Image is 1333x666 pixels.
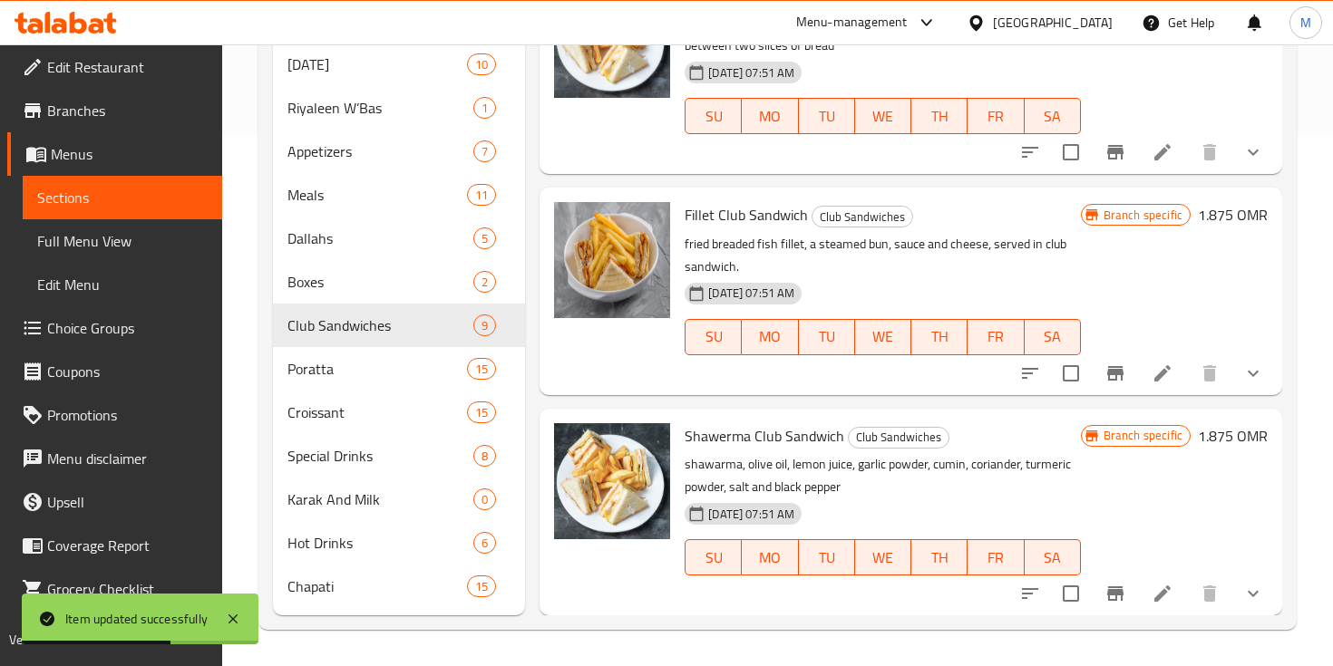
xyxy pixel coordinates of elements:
[1052,354,1090,392] span: Select to update
[467,53,496,75] div: items
[554,423,670,539] img: Shawerma Club Sandwich
[975,323,1017,350] span: FR
[1188,130,1231,174] button: delete
[1242,141,1264,163] svg: Show Choices
[685,422,844,449] span: Shawerma Club Sandwich
[273,565,525,608] div: Chapati15
[47,404,208,426] span: Promotions
[749,545,791,571] span: MO
[287,53,467,75] div: Ramadan
[473,227,496,249] div: items
[7,45,222,89] a: Edit Restaurant
[693,545,735,571] span: SU
[468,361,495,378] span: 15
[1231,352,1275,395] button: show more
[473,97,496,119] div: items
[474,491,495,508] span: 0
[1025,319,1081,355] button: SA
[685,98,742,134] button: SU
[23,263,222,306] a: Edit Menu
[273,260,525,304] div: Boxes2
[7,132,222,176] a: Menus
[287,97,473,119] span: Riyaleen W’Bas
[749,323,791,350] span: MO
[1198,423,1268,449] h6: 1.875 OMR
[1152,362,1173,384] a: Edit menu item
[1094,572,1137,615] button: Branch-specific-item
[273,304,525,347] div: Club Sandwiches9
[1032,545,1074,571] span: SA
[273,173,525,217] div: Meals11
[7,89,222,132] a: Branches
[693,323,735,350] span: SU
[287,575,467,597] span: Chapati
[1188,572,1231,615] button: delete
[701,64,802,82] span: [DATE] 07:51 AM
[862,103,904,130] span: WE
[47,578,208,600] span: Grocery Checklist
[968,319,1024,355] button: FR
[468,56,495,73] span: 10
[467,401,496,423] div: items
[47,56,208,78] span: Edit Restaurant
[685,453,1080,498] p: shawarma, olive oil, lemon juice, garlic powder, cumin, coriander, turmeric powder, salt and blac...
[474,100,495,117] span: 1
[862,323,904,350] span: WE
[1096,427,1190,444] span: Branch specific
[287,140,473,162] span: Appetizers
[7,524,222,567] a: Coverage Report
[287,358,467,380] span: Poratta
[1096,207,1190,224] span: Branch specific
[473,532,496,554] div: items
[287,401,467,423] span: Croissant
[473,488,496,510] div: items
[7,306,222,350] a: Choice Groups
[1231,572,1275,615] button: show more
[975,545,1017,571] span: FR
[468,404,495,421] span: 15
[701,506,802,523] span: [DATE] 07:51 AM
[65,609,208,629] div: Item updated successfully
[806,545,848,571] span: TU
[23,219,222,263] a: Full Menu View
[287,445,473,467] div: Special Drinks
[473,140,496,162] div: items
[911,539,968,575] button: TH
[1094,352,1137,395] button: Branch-specific-item
[467,184,496,206] div: items
[1032,323,1074,350] span: SA
[287,314,473,336] div: Club Sandwiches
[47,448,208,469] span: Menu disclaimer
[1242,362,1264,384] svg: Show Choices
[806,323,848,350] span: TU
[1052,133,1090,171] span: Select to update
[919,545,960,571] span: TH
[1152,583,1173,604] a: Edit menu item
[474,448,495,465] span: 8
[685,319,742,355] button: SU
[1032,103,1074,130] span: SA
[855,98,911,134] button: WE
[975,103,1017,130] span: FR
[1198,202,1268,227] h6: 1.875 OMR
[749,103,791,130] span: MO
[1231,130,1275,174] button: show more
[693,103,735,130] span: SU
[474,230,495,247] span: 5
[273,43,525,86] div: [DATE]10
[47,535,208,556] span: Coverage Report
[474,317,495,334] span: 9
[911,319,968,355] button: TH
[812,206,913,227] div: Club Sandwiches
[849,427,949,448] span: Club Sandwiches
[273,478,525,521] div: Karak And Milk0
[1188,352,1231,395] button: delete
[273,130,525,173] div: Appetizers7
[796,12,908,34] div: Menu-management
[799,319,855,355] button: TU
[806,103,848,130] span: TU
